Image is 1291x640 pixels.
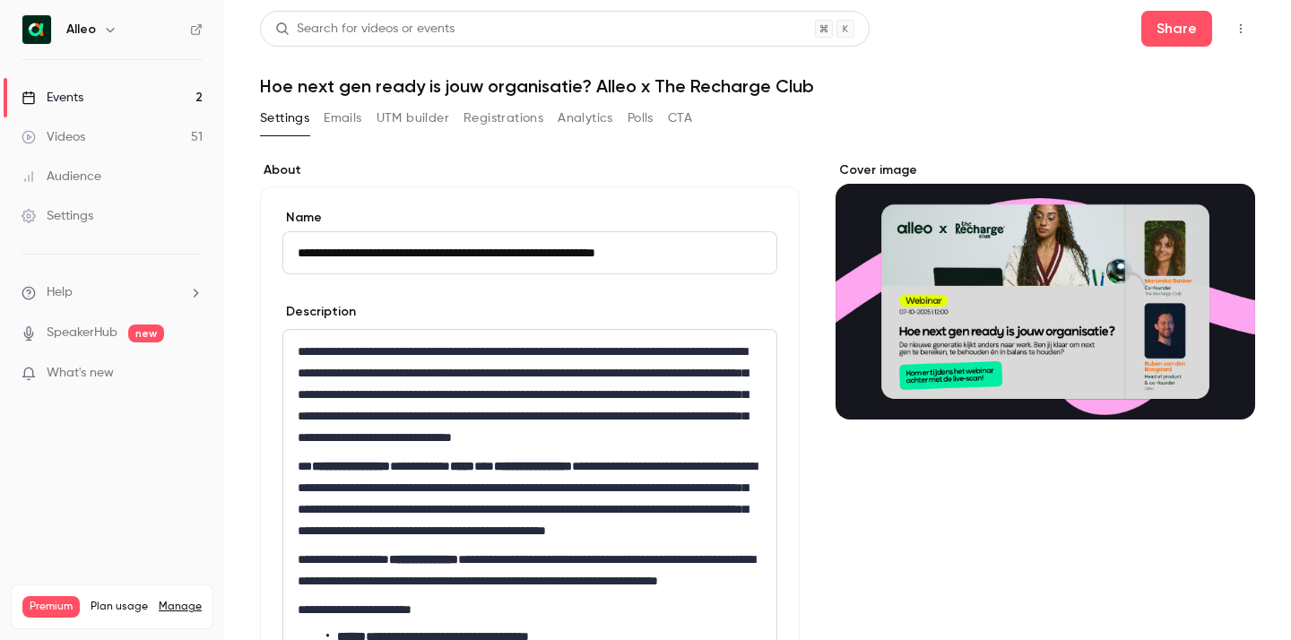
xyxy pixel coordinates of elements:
[66,21,96,39] h6: Alleo
[260,104,309,133] button: Settings
[260,75,1255,97] h1: Hoe next gen ready is jouw organisatie? Alleo x The Recharge Club
[464,104,543,133] button: Registrations
[324,104,361,133] button: Emails
[275,20,455,39] div: Search for videos or events
[22,15,51,44] img: Alleo
[22,89,83,107] div: Events
[159,600,202,614] a: Manage
[22,207,93,225] div: Settings
[282,303,356,321] label: Description
[836,161,1255,419] section: Cover image
[47,283,73,302] span: Help
[1141,11,1212,47] button: Share
[91,600,148,614] span: Plan usage
[628,104,654,133] button: Polls
[47,364,114,383] span: What's new
[47,324,117,342] a: SpeakerHub
[377,104,449,133] button: UTM builder
[558,104,613,133] button: Analytics
[668,104,692,133] button: CTA
[22,128,85,146] div: Videos
[128,324,164,342] span: new
[181,366,203,382] iframe: Noticeable Trigger
[260,161,800,179] label: About
[22,168,101,186] div: Audience
[836,161,1255,179] label: Cover image
[282,209,777,227] label: Name
[22,596,80,618] span: Premium
[22,283,203,302] li: help-dropdown-opener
